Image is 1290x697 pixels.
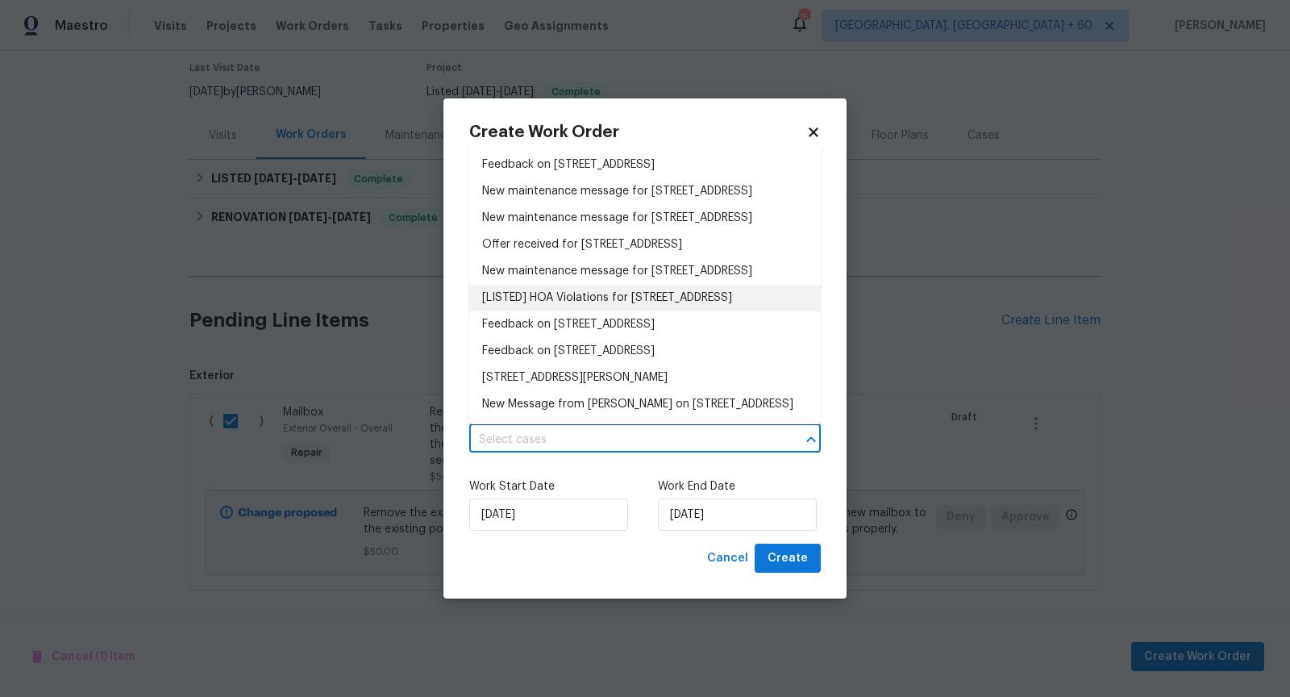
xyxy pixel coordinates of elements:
[658,478,821,495] label: Work End Date
[469,338,821,365] li: Feedback on [STREET_ADDRESS]
[800,428,822,451] button: Close
[469,365,821,391] li: [STREET_ADDRESS][PERSON_NAME]
[469,285,821,311] li: [LISTED] HOA Violations for [STREET_ADDRESS]
[469,178,821,205] li: New maintenance message for [STREET_ADDRESS]
[707,549,748,569] span: Cancel
[469,205,821,232] li: New maintenance message for [STREET_ADDRESS]
[469,391,821,418] li: New Message from [PERSON_NAME] on [STREET_ADDRESS]
[768,549,808,569] span: Create
[469,311,821,338] li: Feedback on [STREET_ADDRESS]
[469,418,821,461] li: Reminder: [PERSON_NAME] requires information for [STREET_ADDRESS]
[469,499,628,531] input: M/D/YYYY
[701,544,755,574] button: Cancel
[469,152,821,178] li: Feedback on [STREET_ADDRESS]
[658,499,817,531] input: M/D/YYYY
[469,124,806,140] h2: Create Work Order
[469,232,821,258] li: Offer received for [STREET_ADDRESS]
[469,478,632,495] label: Work Start Date
[469,428,776,453] input: Select cases
[469,258,821,285] li: New maintenance message for [STREET_ADDRESS]
[755,544,821,574] button: Create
